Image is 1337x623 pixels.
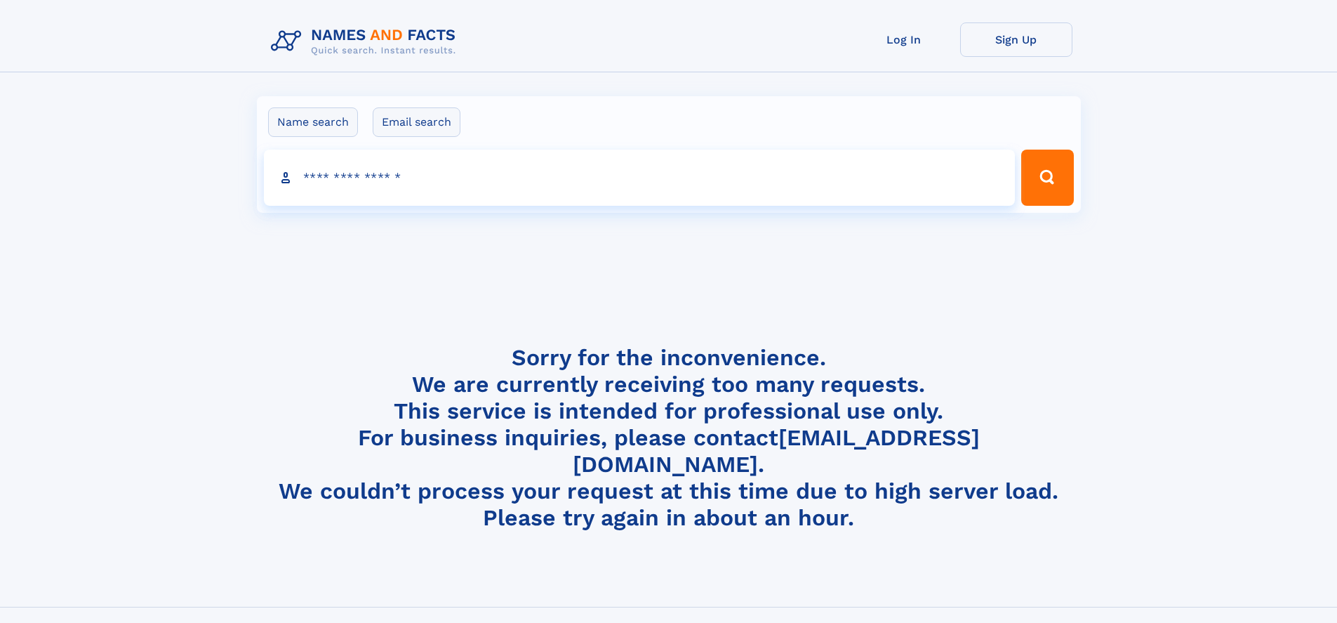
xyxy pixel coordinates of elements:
[848,22,960,57] a: Log In
[1021,150,1073,206] button: Search Button
[960,22,1072,57] a: Sign Up
[268,107,358,137] label: Name search
[265,22,467,60] img: Logo Names and Facts
[573,424,980,478] a: [EMAIL_ADDRESS][DOMAIN_NAME]
[373,107,460,137] label: Email search
[265,344,1072,532] h4: Sorry for the inconvenience. We are currently receiving too many requests. This service is intend...
[264,150,1016,206] input: search input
